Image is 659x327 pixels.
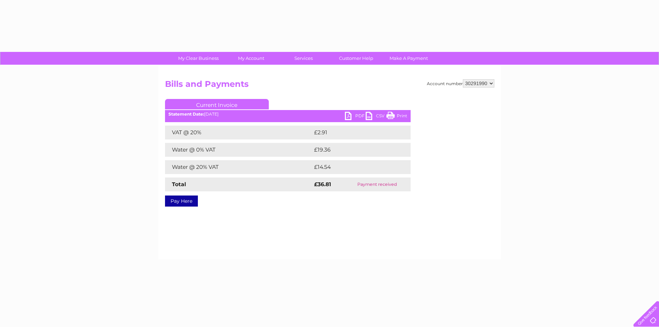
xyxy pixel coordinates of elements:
[165,126,312,139] td: VAT @ 20%
[344,178,410,191] td: Payment received
[312,126,394,139] td: £2.91
[314,181,331,188] strong: £36.81
[172,181,186,188] strong: Total
[168,111,204,117] b: Statement Date:
[366,112,386,122] a: CSV
[165,112,411,117] div: [DATE]
[328,52,385,65] a: Customer Help
[380,52,437,65] a: Make A Payment
[427,79,494,88] div: Account number
[386,112,407,122] a: Print
[170,52,227,65] a: My Clear Business
[165,79,494,92] h2: Bills and Payments
[275,52,332,65] a: Services
[345,112,366,122] a: PDF
[165,160,312,174] td: Water @ 20% VAT
[312,143,396,157] td: £19.36
[222,52,280,65] a: My Account
[165,196,198,207] a: Pay Here
[312,160,396,174] td: £14.54
[165,143,312,157] td: Water @ 0% VAT
[165,99,269,109] a: Current Invoice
